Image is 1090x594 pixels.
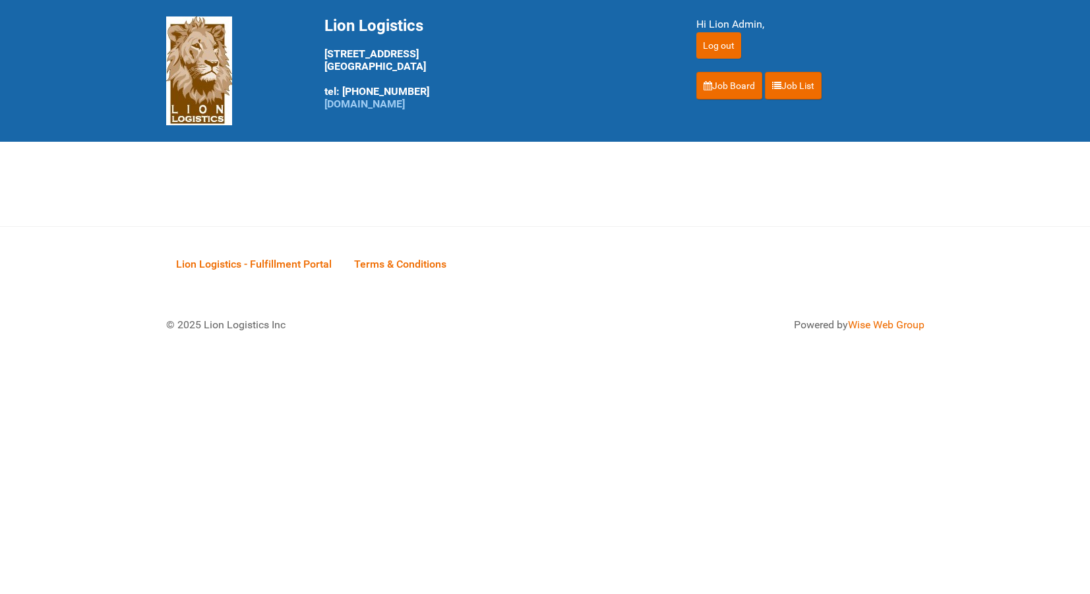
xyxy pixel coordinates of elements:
span: Terms & Conditions [354,258,446,270]
a: Wise Web Group [848,318,924,331]
div: © 2025 Lion Logistics Inc [156,307,539,343]
div: Hi Lion Admin, [696,16,924,32]
a: Terms & Conditions [344,243,456,284]
div: Powered by [562,317,924,333]
a: [DOMAIN_NAME] [324,98,405,110]
a: Lion Logistics [166,64,232,76]
a: Job Board [696,72,762,100]
a: Lion Logistics - Fulfillment Portal [166,243,342,284]
img: Lion Logistics [166,16,232,125]
a: Job List [765,72,822,100]
input: Log out [696,32,741,59]
span: Lion Logistics [324,16,423,35]
span: Lion Logistics - Fulfillment Portal [176,258,332,270]
div: [STREET_ADDRESS] [GEOGRAPHIC_DATA] tel: [PHONE_NUMBER] [324,16,663,110]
